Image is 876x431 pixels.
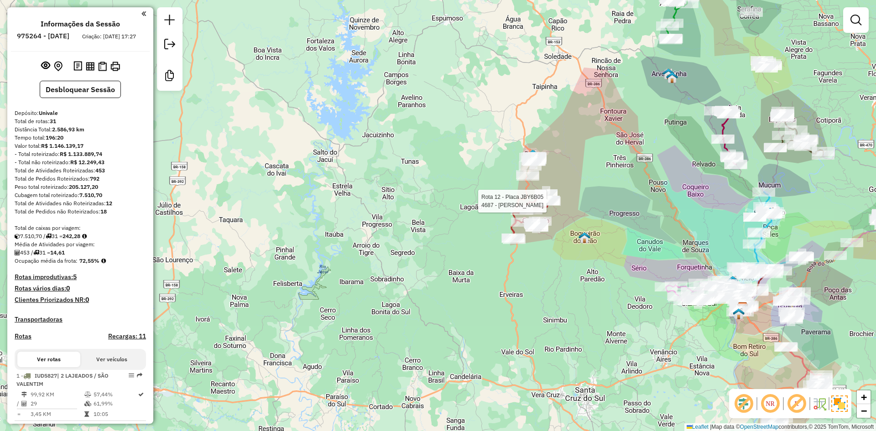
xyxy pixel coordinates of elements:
[857,404,871,418] a: Zoom out
[35,423,56,430] span: IUD5I33
[751,62,774,71] div: Atividade não roteirizada - BAR DO DILVO
[579,232,590,244] img: Boqueirão do Leão
[30,410,84,419] td: 3,45 KM
[39,109,58,116] strong: Univale
[737,302,749,314] img: Univale
[95,167,105,174] strong: 453
[666,72,678,83] img: ARVOREZINHA
[15,249,146,257] div: 453 / 31 =
[687,424,709,430] a: Leaflet
[21,401,27,406] i: Total de Atividades
[109,60,122,73] button: Imprimir Rotas
[84,411,89,417] i: Tempo total em rota
[40,81,121,98] button: Desbloquear Sessão
[812,396,827,411] img: Fluxo de ruas
[786,393,808,415] span: Exibir rótulo
[15,117,146,125] div: Total de rotas:
[93,410,137,419] td: 10:05
[15,273,146,281] h4: Rotas improdutivas:
[15,296,146,304] h4: Clientes Priorizados NR:
[15,316,146,323] h4: Transportadoras
[847,11,865,29] a: Exibir filtros
[70,159,104,166] strong: R$ 12.249,43
[79,257,99,264] strong: 72,55%
[60,151,102,157] strong: R$ 1.133.889,74
[84,401,91,406] i: % de utilização da cubagem
[861,391,867,403] span: +
[108,332,146,340] h4: Recargas: 11
[857,390,871,404] a: Zoom in
[52,126,84,133] strong: 2.586,93 km
[752,59,775,68] div: Atividade não roteirizada - REST LAS VEGAS
[527,149,539,161] img: Barros Cassal
[15,250,20,255] i: Total de Atividades
[30,399,84,408] td: 29
[52,59,64,73] button: Centralizar mapa no depósito ou ponto de apoio
[50,249,65,256] strong: 14,61
[710,424,711,430] span: |
[15,158,146,166] div: - Total não roteirizado:
[85,296,89,304] strong: 0
[684,423,876,431] div: Map data © contributors,© 2025 TomTom, Microsoft
[15,257,78,264] span: Ocupação média da frota:
[33,250,39,255] i: Total de rotas
[15,199,146,208] div: Total de Atividades não Roteirizadas:
[30,390,84,399] td: 99,92 KM
[80,352,143,367] button: Ver veículos
[15,166,146,175] div: Total de Atividades Roteirizadas:
[129,373,134,378] em: Opções
[17,352,80,367] button: Ver rotas
[73,273,77,281] strong: 5
[753,60,776,69] div: Atividade não roteirizada - GUILHERME ANTONIO DA
[15,109,146,117] div: Depósito:
[21,392,27,397] i: Distância Total
[35,372,57,379] span: IUD5827
[69,183,98,190] strong: 205.127,20
[79,192,102,198] strong: 7.510,70
[161,67,179,87] a: Criar modelo
[15,224,146,232] div: Total de caixas por viagem:
[15,175,146,183] div: Total de Pedidos Roteirizados:
[759,61,782,70] div: Atividade não roteirizada - MONSTER BAR
[66,284,70,292] strong: 0
[16,372,109,387] span: | 2 LAJEADOS / SÃO VALENTIM
[39,59,52,73] button: Exibir sessão original
[15,134,146,142] div: Tempo total:
[78,32,140,41] div: Criação: [DATE] 17:27
[15,150,146,158] div: - Total roteirizado:
[758,59,781,68] div: Atividade não roteirizada - SPORTS PADEL
[138,392,144,397] i: Rota otimizada
[753,57,776,67] div: Atividade não roteirizada - ARMAZEM E FRUTEIRA
[106,200,112,207] strong: 12
[82,234,87,239] i: Meta Caixas/viagem: 1,00 Diferença: 241,28
[46,234,52,239] i: Total de rotas
[15,332,31,340] a: Rotas
[15,125,146,134] div: Distância Total:
[46,134,63,141] strong: 196:20
[50,118,56,125] strong: 31
[63,233,80,239] strong: 242,28
[100,208,107,215] strong: 18
[764,207,776,219] img: Encantado
[831,395,848,412] img: Exibir/Ocultar setores
[16,399,21,408] td: /
[751,56,773,65] div: Atividade não roteirizada - BAR DO GORDO NERVIS
[15,234,20,239] i: Cubagem total roteirizado
[759,393,781,415] span: Ocultar NR
[161,11,179,31] a: Nova sessão e pesquisa
[41,142,83,149] strong: R$ 1.146.139,17
[16,372,109,387] span: 1 -
[733,308,745,320] img: Estrela
[740,8,763,17] div: Atividade não roteirizada - MERCADO MORESCHI
[743,213,766,222] div: Atividade não roteirizada - CHARLES HOT DOG
[137,373,142,378] em: Rota exportada
[727,275,739,287] img: ARROIO DO MEIO
[861,405,867,416] span: −
[96,60,109,73] button: Visualizar Romaneio
[84,60,96,72] button: Visualizar relatório de Roteirização
[101,258,106,264] em: Média calculada utilizando a maior ocupação (%Peso ou %Cubagem) de cada rota da sessão. Rotas cro...
[41,20,120,28] h4: Informações da Sessão
[141,8,146,19] a: Clique aqui para minimizar o painel
[755,63,778,73] div: Atividade não roteirizada - LUCIANA FELTRIN
[15,232,146,240] div: 7.510,70 / 31 =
